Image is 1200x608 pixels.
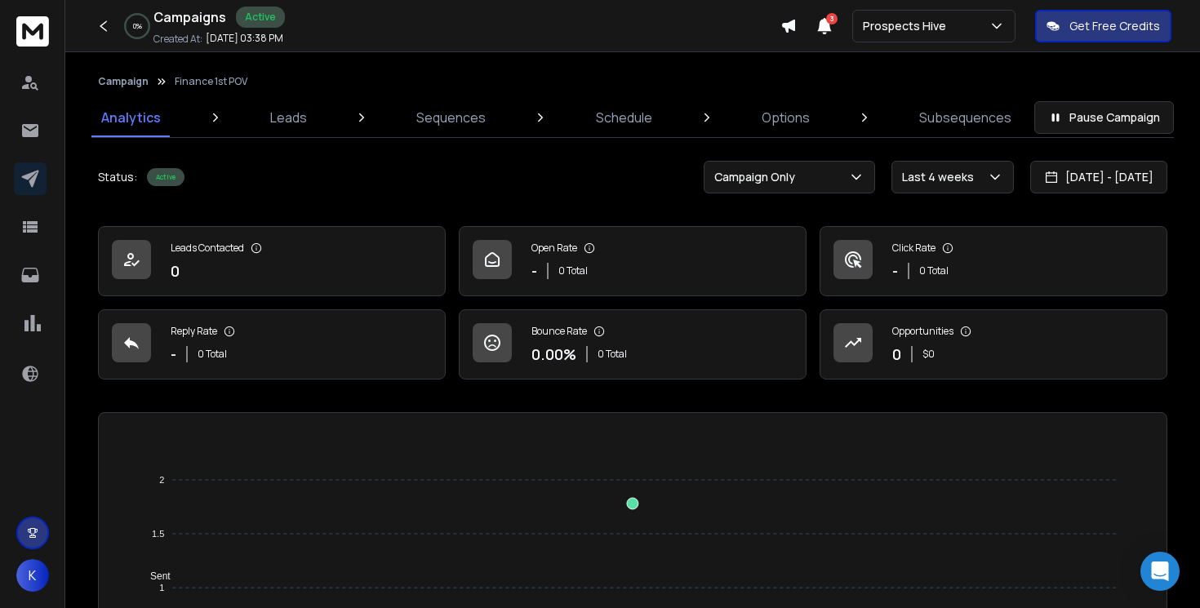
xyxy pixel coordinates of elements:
span: 3 [826,13,838,24]
p: Open Rate [531,242,577,255]
a: Click Rate-0 Total [820,226,1167,296]
p: [DATE] 03:38 PM [206,32,283,45]
a: Options [752,98,820,137]
tspan: 2 [159,475,164,485]
p: Schedule [596,108,652,127]
a: Subsequences [909,98,1021,137]
a: Sequences [407,98,496,137]
div: Active [147,168,184,186]
button: Pause Campaign [1034,101,1174,134]
p: Reply Rate [171,325,217,338]
p: $ 0 [922,348,935,361]
a: Bounce Rate0.00%0 Total [459,309,807,379]
a: Leads Contacted0 [98,226,446,296]
p: Created At: [153,33,202,46]
tspan: 1 [159,583,164,592]
a: Leads [260,98,317,137]
div: Active [236,7,285,28]
p: Options [762,108,810,127]
p: 0 Total [919,264,949,277]
p: - [171,343,176,366]
p: Last 4 weeks [902,169,980,185]
p: Finance 1st POV [175,75,247,88]
a: Opportunities0$0 [820,309,1167,379]
button: K [16,559,49,592]
a: Reply Rate-0 Total [98,309,446,379]
a: Open Rate-0 Total [459,226,807,296]
p: 0 Total [598,348,627,361]
p: - [531,260,537,282]
button: [DATE] - [DATE] [1030,161,1167,193]
p: Leads Contacted [171,242,244,255]
a: Analytics [91,98,171,137]
p: Analytics [101,108,161,127]
tspan: 1.5 [152,529,164,539]
p: Click Rate [892,242,936,255]
p: 0 [892,343,901,366]
a: Schedule [586,98,662,137]
p: 0 Total [198,348,227,361]
button: Get Free Credits [1035,10,1171,42]
p: Campaign Only [714,169,802,185]
p: 0 [171,260,180,282]
p: Status: [98,169,137,185]
p: Subsequences [919,108,1011,127]
p: 0.00 % [531,343,576,366]
p: 0 Total [558,264,588,277]
h1: Campaigns [153,7,226,27]
p: Opportunities [892,325,953,338]
p: Get Free Credits [1069,18,1160,34]
div: Open Intercom Messenger [1140,552,1180,591]
p: 0 % [133,21,142,31]
p: - [892,260,898,282]
span: Sent [138,570,171,582]
p: Bounce Rate [531,325,587,338]
p: Prospects Hive [863,18,953,34]
p: Leads [270,108,307,127]
p: Sequences [416,108,486,127]
button: Campaign [98,75,149,88]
